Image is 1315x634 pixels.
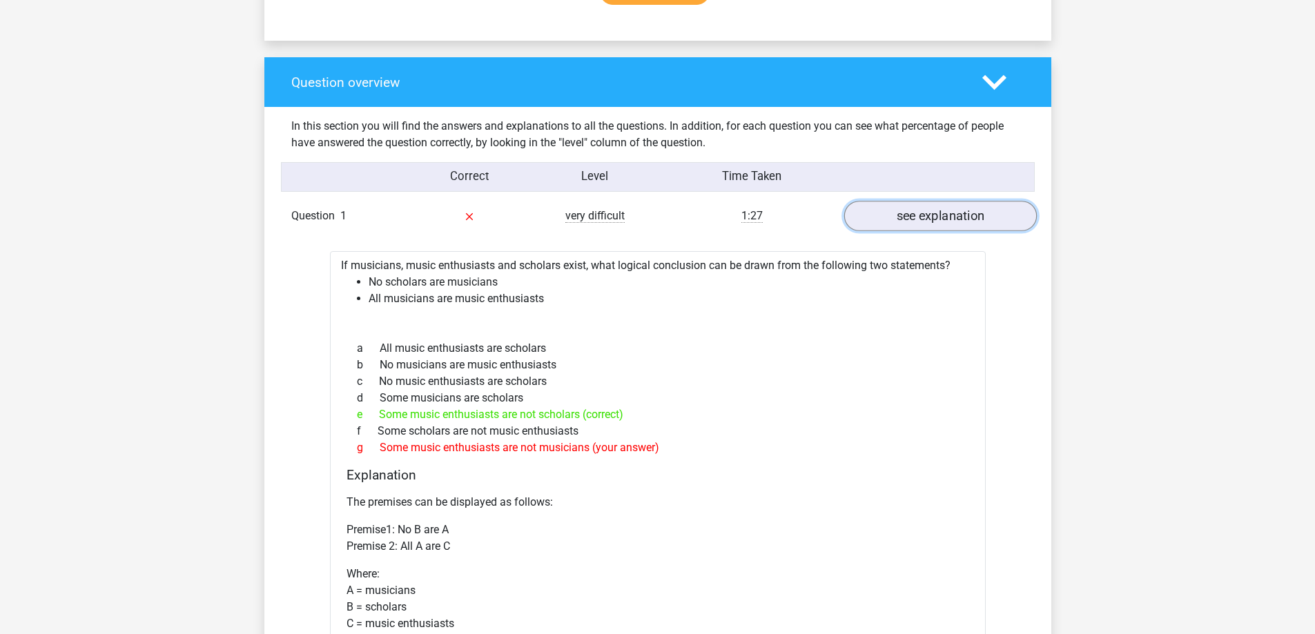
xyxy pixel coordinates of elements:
div: Some music enthusiasts are not musicians (your answer) [347,439,969,456]
p: Where: A = musicians B = scholars C = music enthusiasts [347,566,969,632]
span: 1:27 [741,209,763,223]
div: Time Taken [657,168,846,186]
div: Some music enthusiasts are not scholars (correct) [347,406,969,423]
div: Level [532,168,658,186]
div: All music enthusiasts are scholars [347,340,969,357]
span: a [357,340,380,357]
div: Correct [407,168,532,186]
h4: Question overview [291,75,962,90]
span: g [357,439,380,456]
span: very difficult [565,209,625,223]
li: No scholars are musicians [369,274,975,290]
span: Question [291,208,340,224]
div: No musicians are music enthusiasts [347,357,969,373]
span: 1 [340,209,347,222]
h4: Explanation [347,467,969,483]
div: In this section you will find the answers and explanations to all the questions. In addition, for... [281,118,1035,151]
span: e [357,406,379,423]
p: The premises can be displayed as follows: [347,494,969,511]
span: f [357,423,378,439]
p: Premise1: No B are A Premise 2: All A are C [347,522,969,555]
span: b [357,357,380,373]
div: Some scholars are not music enthusiasts [347,423,969,439]
a: see explanation [844,201,1036,232]
span: d [357,390,380,406]
div: No music enthusiasts are scholars [347,373,969,390]
li: All musicians are music enthusiasts [369,290,975,307]
span: c [357,373,379,390]
div: Some musicians are scholars [347,390,969,406]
